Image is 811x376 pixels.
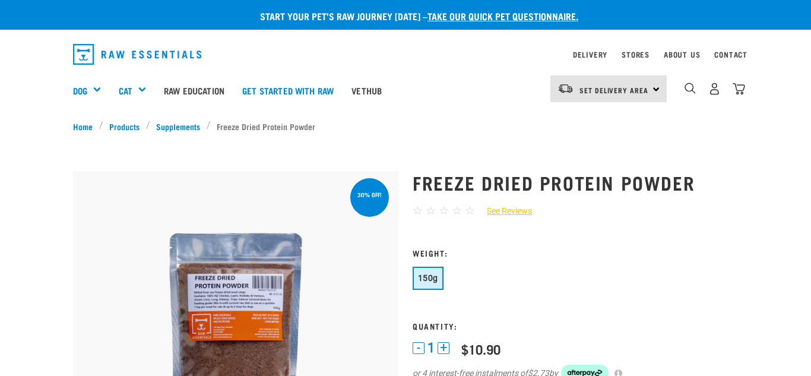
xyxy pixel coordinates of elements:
[233,67,343,114] a: Get started with Raw
[622,52,650,56] a: Stores
[150,120,207,132] a: Supplements
[427,342,435,354] span: 1
[708,83,721,95] img: user.png
[685,83,696,94] img: home-icon-1@2x.png
[438,342,449,354] button: +
[413,321,738,330] h3: Quantity:
[413,172,738,193] h1: Freeze Dried Protein Powder
[733,83,745,95] img: home-icon@2x.png
[103,120,146,132] a: Products
[427,13,578,18] a: take our quick pet questionnaire.
[73,120,738,132] nav: breadcrumbs
[73,44,201,65] img: Raw Essentials Logo
[413,267,443,290] button: 150g
[461,342,500,356] div: $10.90
[73,120,99,132] a: Home
[426,204,436,217] span: ☆
[714,52,747,56] a: Contact
[413,248,738,257] h3: Weight:
[664,52,700,56] a: About Us
[557,83,574,94] img: van-moving.png
[573,52,607,56] a: Delivery
[579,88,648,92] span: Set Delivery Area
[439,204,449,217] span: ☆
[475,205,532,217] a: See Reviews
[155,67,233,114] a: Raw Education
[413,342,424,354] button: -
[119,84,132,97] a: Cat
[418,273,438,283] span: 150g
[64,39,747,69] nav: dropdown navigation
[343,67,391,114] a: Vethub
[452,204,462,217] span: ☆
[73,84,87,97] a: Dog
[413,204,423,217] span: ☆
[465,204,475,217] span: ☆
